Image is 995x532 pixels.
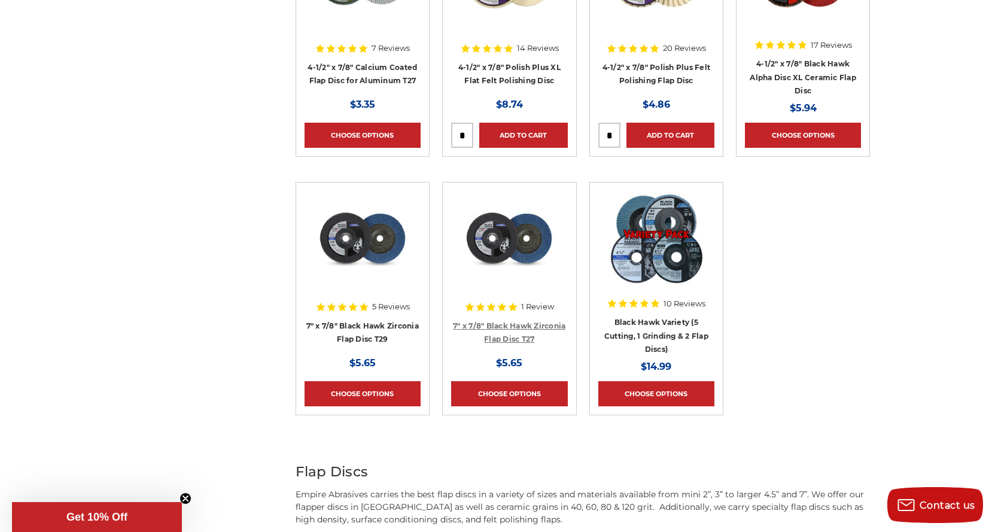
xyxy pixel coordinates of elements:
[306,321,419,344] a: 7" x 7/8" Black Hawk Zirconia Flap Disc T29
[643,99,670,110] span: $4.86
[663,44,706,52] span: 20 Reviews
[479,123,567,148] a: Add to Cart
[461,191,557,287] img: 7 inch Zirconia flap disc
[598,191,714,307] a: Black Hawk Variety (5 Cutting, 1 Grinding & 2 Flap Discs)
[745,123,861,148] a: Choose Options
[920,500,975,511] span: Contact us
[305,191,421,307] a: 7" x 7/8" Black Hawk Zirconia Flap Disc T29
[598,381,714,406] a: Choose Options
[750,59,856,95] a: 4-1/2" x 7/8" Black Hawk Alpha Disc XL Ceramic Flap Disc
[451,191,567,307] a: 7 inch Zirconia flap disc
[603,63,711,86] a: 4-1/2" x 7/8" Polish Plus Felt Polishing Flap Disc
[305,381,421,406] a: Choose Options
[517,44,559,52] span: 14 Reviews
[458,63,561,86] a: 4-1/2" x 7/8" Polish Plus XL Flat Felt Polishing Disc
[664,300,705,308] span: 10 Reviews
[521,303,554,311] span: 1 Review
[608,191,704,287] img: Black Hawk Variety (5 Cutting, 1 Grinding & 2 Flap Discs)
[811,41,852,49] span: 17 Reviews
[451,381,567,406] a: Choose Options
[305,123,421,148] a: Choose Options
[496,357,522,369] span: $5.65
[296,488,871,526] p: Empire Abrasives carries the best flap discs in a variety of sizes and materials available from m...
[12,502,182,532] div: Get 10% OffClose teaser
[626,123,714,148] a: Add to Cart
[604,318,708,354] a: Black Hawk Variety (5 Cutting, 1 Grinding & 2 Flap Discs)
[496,99,523,110] span: $8.74
[453,321,565,344] a: 7" x 7/8" Black Hawk Zirconia Flap Disc T27
[308,63,417,86] a: 4-1/2" x 7/8" Calcium Coated Flap Disc for Aluminum T27
[296,461,871,482] h2: Flap Discs
[315,191,410,287] img: 7" x 7/8" Black Hawk Zirconia Flap Disc T29
[641,361,671,372] span: $14.99
[372,44,410,52] span: 7 Reviews
[887,487,983,523] button: Contact us
[350,99,375,110] span: $3.35
[179,493,191,504] button: Close teaser
[66,511,127,523] span: Get 10% Off
[372,303,410,311] span: 5 Reviews
[349,357,376,369] span: $5.65
[790,102,817,114] span: $5.94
